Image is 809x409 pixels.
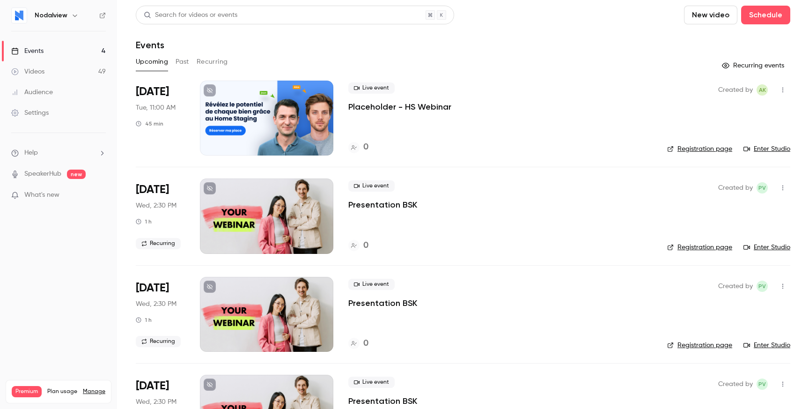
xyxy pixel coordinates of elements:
[743,341,790,350] a: Enter Studio
[758,379,766,390] span: PV
[12,386,42,397] span: Premium
[348,180,395,192] span: Live event
[759,84,766,96] span: AK
[757,281,768,292] span: Paul Vérine
[24,190,59,200] span: What's new
[136,281,169,296] span: [DATE]
[743,243,790,252] a: Enter Studio
[757,182,768,193] span: Paul Vérine
[11,108,49,118] div: Settings
[136,277,185,352] div: Aug 26 Wed, 2:30 PM (Europe/Paris)
[718,58,790,73] button: Recurring events
[136,201,177,210] span: Wed, 2:30 PM
[136,218,152,225] div: 1 h
[83,388,105,395] a: Manage
[176,54,189,69] button: Past
[24,169,61,179] a: SpeakerHub
[67,170,86,179] span: new
[757,84,768,96] span: Alexandre Kinapenne
[11,67,44,76] div: Videos
[136,54,168,69] button: Upcoming
[136,397,177,407] span: Wed, 2:30 PM
[197,54,228,69] button: Recurring
[758,182,766,193] span: PV
[718,379,753,390] span: Created by
[136,316,152,324] div: 1 h
[743,144,790,154] a: Enter Studio
[136,379,169,394] span: [DATE]
[741,6,790,24] button: Schedule
[667,341,732,350] a: Registration page
[348,279,395,290] span: Live event
[348,377,395,388] span: Live event
[24,148,38,158] span: Help
[95,191,106,200] iframe: Noticeable Trigger
[136,178,185,253] div: Jul 29 Wed, 2:30 PM (Europe/Paris)
[136,103,176,112] span: Tue, 11:00 AM
[136,120,163,127] div: 45 min
[363,141,368,154] h4: 0
[757,379,768,390] span: Paul Vérine
[718,84,753,96] span: Created by
[667,144,732,154] a: Registration page
[136,182,169,197] span: [DATE]
[136,84,169,99] span: [DATE]
[348,337,368,350] a: 0
[348,395,417,407] a: Presentation BSK
[136,39,164,51] h1: Events
[758,281,766,292] span: PV
[136,81,185,156] div: Sep 16 Tue, 11:00 AM (Europe/Brussels)
[348,297,417,309] a: Presentation BSK
[348,239,368,252] a: 0
[718,182,753,193] span: Created by
[47,388,77,395] span: Plan usage
[11,88,53,97] div: Audience
[684,6,737,24] button: New video
[144,10,237,20] div: Search for videos or events
[348,101,451,112] a: Placeholder - HS Webinar
[12,8,27,23] img: Nodalview
[136,238,181,249] span: Recurring
[35,11,67,20] h6: Nodalview
[136,299,177,309] span: Wed, 2:30 PM
[667,243,732,252] a: Registration page
[348,199,417,210] a: Presentation BSK
[363,239,368,252] h4: 0
[348,141,368,154] a: 0
[11,46,44,56] div: Events
[718,281,753,292] span: Created by
[348,82,395,94] span: Live event
[11,148,106,158] li: help-dropdown-opener
[363,337,368,350] h4: 0
[136,336,181,347] span: Recurring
